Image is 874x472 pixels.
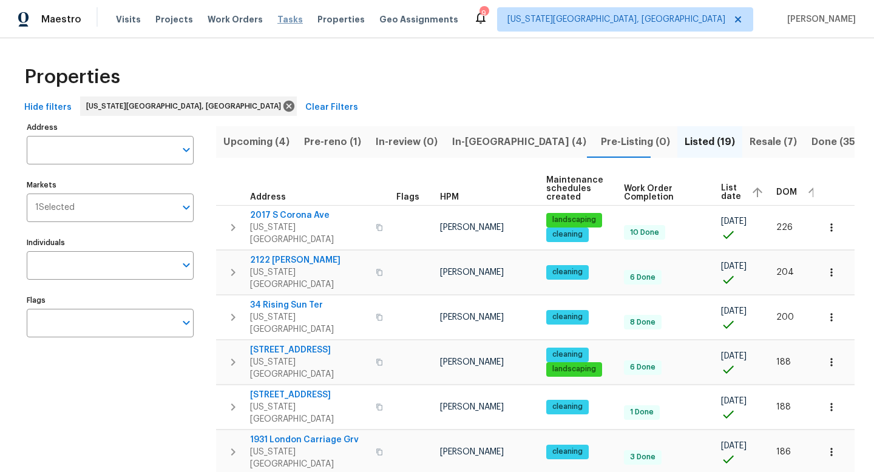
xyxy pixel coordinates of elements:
label: Markets [27,181,194,189]
label: Address [27,124,194,131]
span: [PERSON_NAME] [440,313,504,322]
span: 204 [776,268,794,277]
span: Projects [155,13,193,25]
span: Upcoming (4) [223,133,290,150]
span: 1 Done [625,407,659,417]
span: Done (359) [811,133,866,150]
span: [STREET_ADDRESS] [250,344,368,356]
span: cleaning [547,267,588,277]
span: [PERSON_NAME] [440,268,504,277]
span: 200 [776,313,794,322]
span: [PERSON_NAME] [440,403,504,411]
span: [US_STATE][GEOGRAPHIC_DATA] [250,221,368,246]
span: [DATE] [721,397,747,405]
span: Clear Filters [305,100,358,115]
span: 34 Rising Sun Ter [250,299,368,311]
span: 1 Selected [35,203,75,213]
span: DOM [776,188,797,197]
button: Open [178,199,195,216]
span: [US_STATE][GEOGRAPHIC_DATA] [250,446,368,470]
span: Address [250,193,286,201]
span: landscaping [547,215,601,225]
span: [US_STATE][GEOGRAPHIC_DATA] [250,266,368,291]
span: 226 [776,223,793,232]
span: 10 Done [625,228,664,238]
span: Geo Assignments [379,13,458,25]
span: [PERSON_NAME] [440,358,504,366]
span: Pre-Listing (0) [601,133,670,150]
span: Properties [317,13,365,25]
span: [DATE] [721,307,747,315]
span: HPM [440,193,459,201]
span: [DATE] [721,262,747,271]
button: Open [178,141,195,158]
span: 6 Done [625,272,660,283]
span: [DATE] [721,352,747,360]
span: [US_STATE][GEOGRAPHIC_DATA], [GEOGRAPHIC_DATA] [507,13,725,25]
div: 9 [479,7,488,19]
span: Work Orders [208,13,263,25]
span: Hide filters [24,100,72,115]
span: [US_STATE][GEOGRAPHIC_DATA], [GEOGRAPHIC_DATA] [86,100,286,112]
span: [DATE] [721,217,747,226]
span: cleaning [547,402,588,412]
span: Work Order Completion [624,184,700,201]
label: Flags [27,297,194,304]
span: Listed (19) [685,133,735,150]
span: [DATE] [721,442,747,450]
span: [US_STATE][GEOGRAPHIC_DATA] [250,401,368,425]
span: Flags [396,193,419,201]
button: Clear Filters [300,96,363,119]
span: [US_STATE][GEOGRAPHIC_DATA] [250,356,368,380]
label: Individuals [27,239,194,246]
span: Tasks [277,15,303,24]
span: Pre-reno (1) [304,133,361,150]
span: 2122 [PERSON_NAME] [250,254,368,266]
span: cleaning [547,447,588,457]
span: List date [721,184,741,201]
div: [US_STATE][GEOGRAPHIC_DATA], [GEOGRAPHIC_DATA] [80,96,297,116]
span: 1931 London Carriage Grv [250,434,368,446]
span: 188 [776,358,791,366]
span: cleaning [547,312,588,322]
span: 186 [776,448,791,456]
button: Open [178,257,195,274]
span: [PERSON_NAME] [440,448,504,456]
span: landscaping [547,364,601,374]
span: [PERSON_NAME] [440,223,504,232]
span: Resale (7) [750,133,797,150]
span: cleaning [547,229,588,240]
span: Maintenance schedules created [546,176,603,201]
span: Maestro [41,13,81,25]
span: [US_STATE][GEOGRAPHIC_DATA] [250,311,368,335]
button: Hide filters [19,96,76,119]
span: In-review (0) [376,133,438,150]
span: 6 Done [625,362,660,373]
span: In-[GEOGRAPHIC_DATA] (4) [452,133,586,150]
button: Open [178,314,195,331]
span: cleaning [547,349,588,360]
span: 2017 S Corona Ave [250,209,368,221]
span: 188 [776,403,791,411]
span: [STREET_ADDRESS] [250,389,368,401]
span: 3 Done [625,452,660,462]
span: Properties [24,71,120,83]
span: Visits [116,13,141,25]
span: 8 Done [625,317,660,328]
span: [PERSON_NAME] [782,13,856,25]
